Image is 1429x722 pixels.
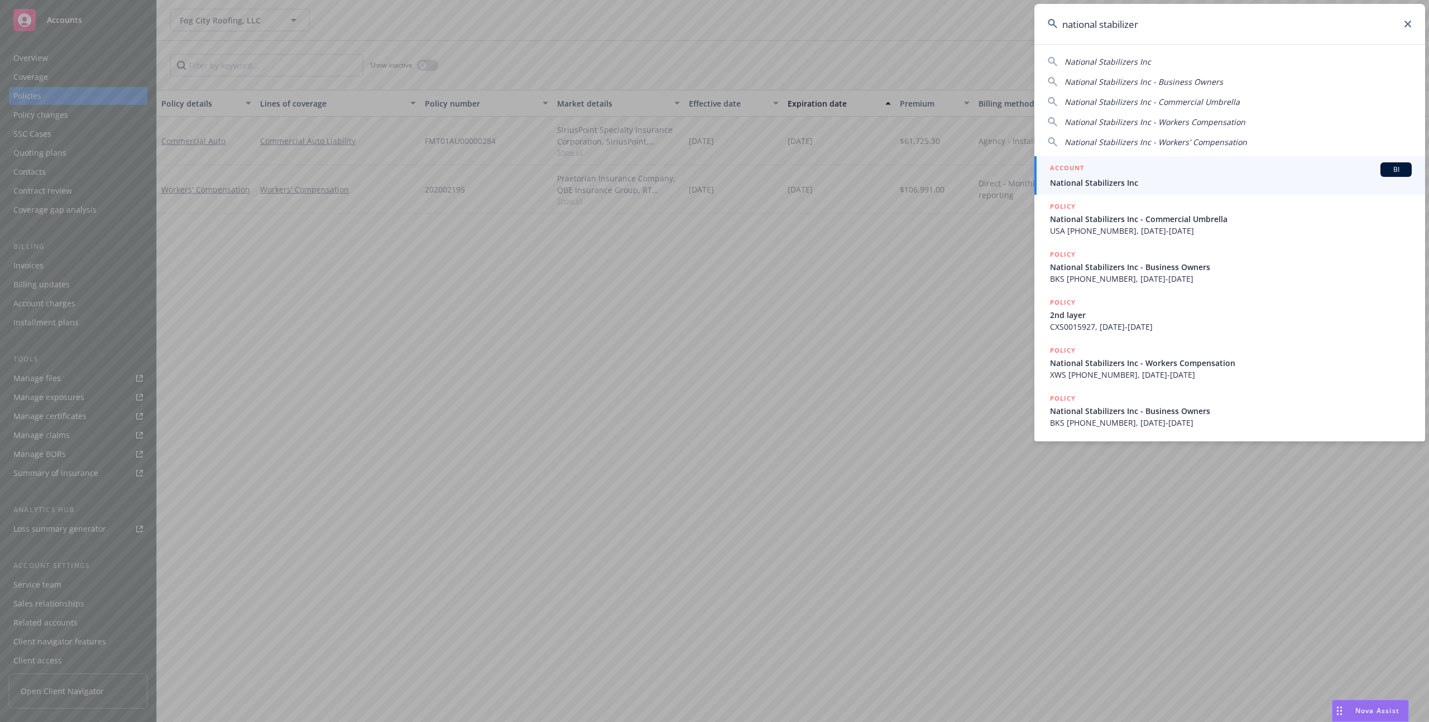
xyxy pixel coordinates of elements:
[1050,249,1076,260] h5: POLICY
[1064,137,1247,147] span: National Stabilizers Inc - Workers' Compensation
[1064,117,1245,127] span: National Stabilizers Inc - Workers Compensation
[1034,156,1425,195] a: ACCOUNTBINational Stabilizers Inc
[1050,213,1412,225] span: National Stabilizers Inc - Commercial Umbrella
[1050,297,1076,308] h5: POLICY
[1034,339,1425,387] a: POLICYNational Stabilizers Inc - Workers CompensationXWS [PHONE_NUMBER], [DATE]-[DATE]
[1034,195,1425,243] a: POLICYNational Stabilizers Inc - Commercial UmbrellaUSA [PHONE_NUMBER], [DATE]-[DATE]
[1355,706,1399,715] span: Nova Assist
[1050,393,1076,404] h5: POLICY
[1050,405,1412,417] span: National Stabilizers Inc - Business Owners
[1050,201,1076,212] h5: POLICY
[1064,56,1151,67] span: National Stabilizers Inc
[1034,243,1425,291] a: POLICYNational Stabilizers Inc - Business OwnersBKS [PHONE_NUMBER], [DATE]-[DATE]
[1050,357,1412,369] span: National Stabilizers Inc - Workers Compensation
[1050,345,1076,356] h5: POLICY
[1050,162,1084,176] h5: ACCOUNT
[1332,700,1346,721] div: Drag to move
[1064,76,1223,87] span: National Stabilizers Inc - Business Owners
[1050,321,1412,333] span: CXS0015927, [DATE]-[DATE]
[1050,309,1412,321] span: 2nd layer
[1050,417,1412,429] span: BKS [PHONE_NUMBER], [DATE]-[DATE]
[1050,177,1412,189] span: National Stabilizers Inc
[1385,165,1407,175] span: BI
[1050,273,1412,285] span: BKS [PHONE_NUMBER], [DATE]-[DATE]
[1050,369,1412,381] span: XWS [PHONE_NUMBER], [DATE]-[DATE]
[1332,700,1409,722] button: Nova Assist
[1050,225,1412,237] span: USA [PHONE_NUMBER], [DATE]-[DATE]
[1034,4,1425,44] input: Search...
[1064,97,1240,107] span: National Stabilizers Inc - Commercial Umbrella
[1034,387,1425,435] a: POLICYNational Stabilizers Inc - Business OwnersBKS [PHONE_NUMBER], [DATE]-[DATE]
[1050,261,1412,273] span: National Stabilizers Inc - Business Owners
[1034,291,1425,339] a: POLICY2nd layerCXS0015927, [DATE]-[DATE]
